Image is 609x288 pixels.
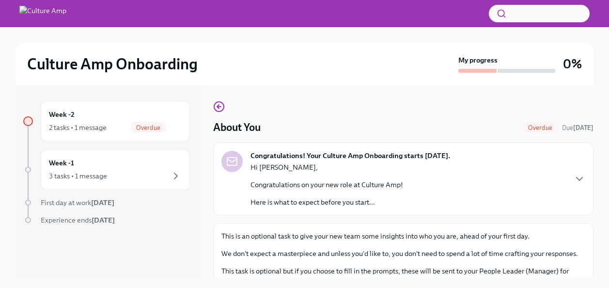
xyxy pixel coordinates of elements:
[23,198,190,208] a: First day at work[DATE]
[250,151,450,160] strong: Congratulations! Your Culture Amp Onboarding starts [DATE].
[41,198,114,207] span: First day at work
[221,249,585,258] p: We don't expect a masterpiece and unless you'd like to, you don't need to spend a lot of time cra...
[49,158,74,168] h6: Week -1
[49,171,107,181] div: 3 tasks • 1 message
[573,124,593,131] strong: [DATE]
[562,124,593,131] span: Due
[23,101,190,142] a: Week -22 tasks • 1 messageOverdue
[250,180,403,190] p: Congratulations on your new role at Culture Amp!
[250,162,403,172] p: Hi [PERSON_NAME],
[41,216,115,224] span: Experience ends
[562,123,593,132] span: September 6th, 2025 00:00
[250,197,403,207] p: Here is what to expect before you start...
[522,124,558,131] span: Overdue
[23,149,190,190] a: Week -13 tasks • 1 message
[19,6,66,21] img: Culture Amp
[27,54,198,74] h2: Culture Amp Onboarding
[563,55,582,73] h3: 0%
[213,120,261,135] h4: About You
[130,124,166,131] span: Overdue
[221,266,585,286] p: This task is optional but if you choose to fill in the prompts, these will be sent to your People...
[221,231,585,241] p: This is an optional task to give your new team some insights into who you are, ahead of your firs...
[49,109,75,120] h6: Week -2
[458,55,498,65] strong: My progress
[91,198,114,207] strong: [DATE]
[49,123,107,132] div: 2 tasks • 1 message
[92,216,115,224] strong: [DATE]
